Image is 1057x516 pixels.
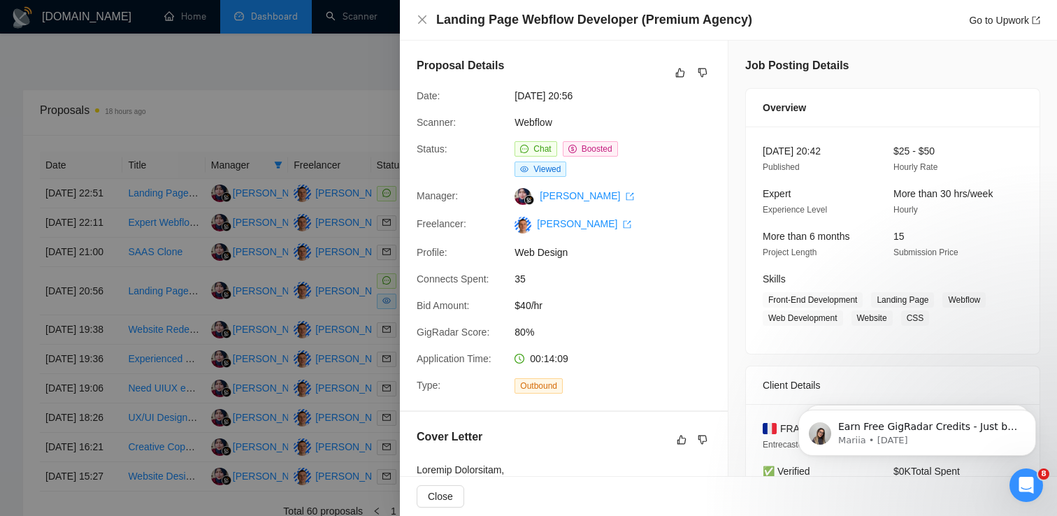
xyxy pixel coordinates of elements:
img: c1HiYZJLYaSzooXHOeWCz3hTd5Ht9aZYjlyY1rp-klCMEt8U_S66z40Q882I276L5Y [515,217,531,234]
span: Web Design [515,245,724,260]
span: message [520,145,528,153]
span: Front-End Development [763,292,863,308]
button: like [672,64,689,81]
span: dislike [698,67,707,78]
span: Website [851,310,893,326]
h5: Proposal Details [417,57,504,74]
iframe: Intercom notifications message [777,380,1057,478]
span: More than 6 months [763,231,850,242]
span: dislike [698,434,707,445]
span: Entrecasteaux 07:47 PM [763,440,854,450]
span: Status: [417,143,447,155]
span: Landing Page [871,292,934,308]
a: [PERSON_NAME] export [540,190,634,201]
span: 80% [515,324,724,340]
span: $40/hr [515,298,724,313]
span: 8 [1038,468,1049,480]
span: Bid Amount: [417,300,470,311]
a: Go to Upworkexport [969,15,1040,26]
a: [PERSON_NAME] export [537,218,631,229]
img: 🇫🇷 [763,421,777,436]
span: Viewed [533,164,561,174]
button: dislike [694,64,711,81]
span: Freelancer: [417,218,466,229]
span: close [417,14,428,25]
span: Manager: [417,190,458,201]
span: Expert [763,188,791,199]
span: 15 [893,231,905,242]
span: ✅ Verified [763,466,810,477]
span: export [1032,16,1040,24]
a: Webflow [515,117,552,128]
span: Close [428,489,453,504]
button: Close [417,14,428,26]
span: like [675,67,685,78]
span: [DATE] 20:42 [763,145,821,157]
span: Type: [417,380,440,391]
span: eye [520,165,528,173]
span: [DATE] 20:56 [515,88,724,103]
iframe: Intercom live chat [1009,468,1043,502]
span: 35 [515,271,724,287]
button: like [673,431,690,448]
span: Outbound [515,378,563,394]
button: dislike [694,431,711,448]
span: Boosted [582,144,612,154]
span: $25 - $50 [893,145,935,157]
span: export [626,192,634,201]
span: Webflow [942,292,986,308]
span: Profile: [417,247,447,258]
span: 00:14:09 [530,353,568,364]
span: Date: [417,90,440,101]
span: clock-circle [515,354,524,364]
span: More than 30 hrs/week [893,188,993,199]
span: Web Development [763,310,843,326]
span: Overview [763,100,806,115]
span: dollar [568,145,577,153]
button: Close [417,485,464,508]
span: export [623,220,631,229]
span: Chat [533,144,551,154]
span: Hourly [893,205,918,215]
img: gigradar-bm.png [524,195,534,205]
span: Scanner: [417,117,456,128]
span: GigRadar Score: [417,327,489,338]
h4: Landing Page Webflow Developer (Premium Agency) [436,11,752,29]
span: Skills [763,273,786,285]
span: Project Length [763,248,817,257]
span: like [677,434,686,445]
h5: Job Posting Details [745,57,849,74]
span: Experience Level [763,205,827,215]
span: CSS [901,310,930,326]
span: Published [763,162,800,172]
span: Connects Spent: [417,273,489,285]
span: Hourly Rate [893,162,937,172]
h5: Cover Letter [417,429,482,445]
span: Application Time: [417,353,491,364]
div: Client Details [763,366,1023,404]
span: Submission Price [893,248,958,257]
